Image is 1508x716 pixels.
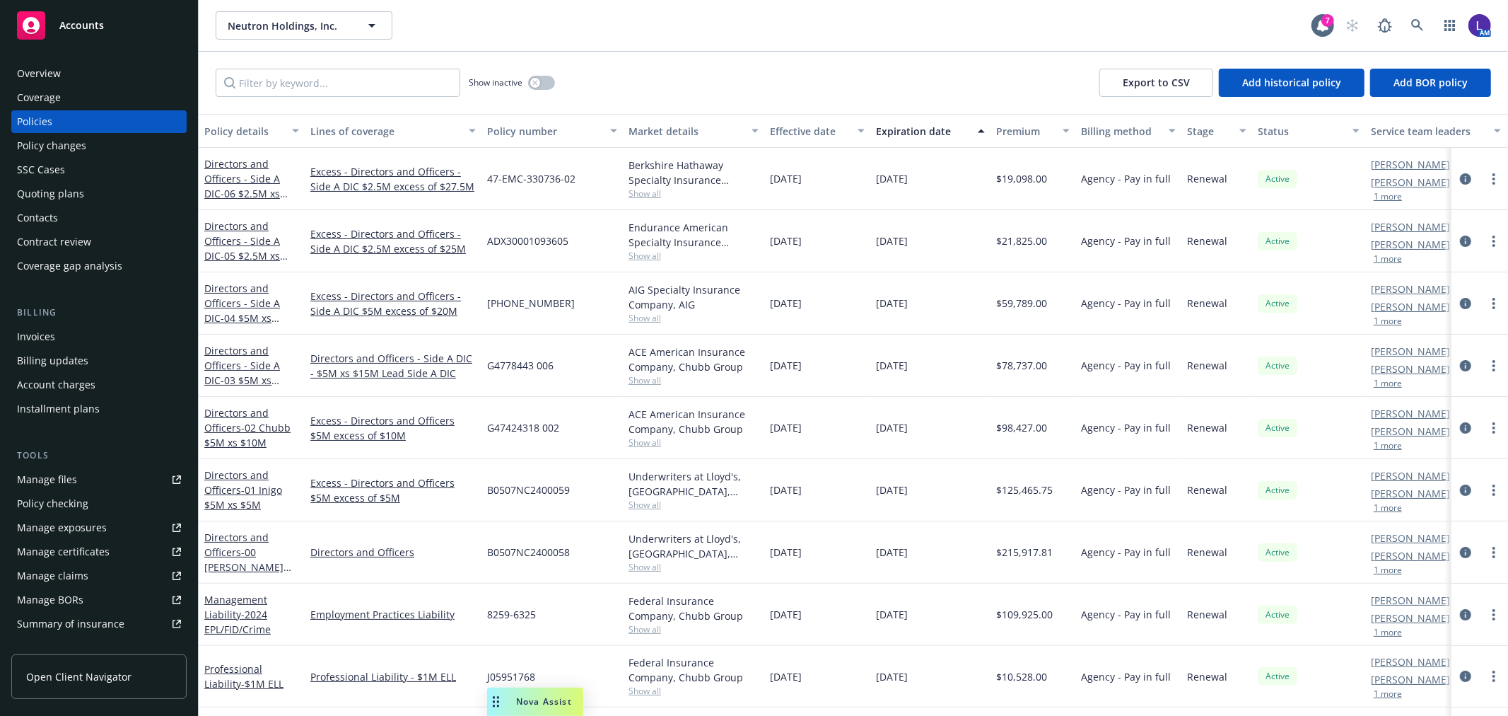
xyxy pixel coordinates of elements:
[1485,668,1502,685] a: more
[770,483,802,497] span: [DATE]
[876,545,908,560] span: [DATE]
[623,114,764,148] button: Market details
[996,296,1047,311] span: $59,789.00
[216,69,460,97] input: Filter by keyword...
[17,325,55,348] div: Invoices
[305,114,481,148] button: Lines of coverage
[1374,441,1402,450] button: 1 more
[204,219,280,277] a: Directors and Officers - Side A DIC
[996,607,1053,622] span: $109,925.00
[17,350,88,372] div: Billing updates
[1321,14,1334,27] div: 7
[1263,173,1292,185] span: Active
[1081,124,1160,139] div: Billing method
[487,545,570,560] span: B0507NC2400058
[1187,233,1227,248] span: Renewal
[241,677,284,691] span: - $1M ELL
[1371,611,1450,625] a: [PERSON_NAME]
[310,545,476,560] a: Directors and Officers
[876,296,908,311] span: [DATE]
[11,86,187,109] a: Coverage
[1081,420,1171,435] span: Agency - Pay in full
[1371,237,1450,252] a: [PERSON_NAME]
[11,207,187,229] a: Contacts
[1252,114,1365,148] button: Status
[770,669,802,684] span: [DATE]
[876,358,908,373] span: [DATE]
[1338,11,1367,40] a: Start snowing
[1457,171,1474,187] a: circleInformation
[1374,504,1402,512] button: 1 more
[629,158,759,187] div: Berkshire Hathaway Specialty Insurance Company, Berkshire Hathaway Specialty Insurance
[876,483,908,497] span: [DATE]
[11,449,187,463] div: Tools
[310,124,460,139] div: Lines of coverage
[1181,114,1252,148] button: Stage
[629,220,759,250] div: Endurance American Specialty Insurance Company, Sompo International, RT Specialty Insurance Servi...
[1263,546,1292,559] span: Active
[204,531,284,589] a: Directors and Officers
[1075,114,1181,148] button: Billing method
[17,492,88,515] div: Policy checking
[1371,157,1450,172] a: [PERSON_NAME]
[770,233,802,248] span: [DATE]
[1187,420,1227,435] span: Renewal
[1081,545,1171,560] span: Agency - Pay in full
[17,207,58,229] div: Contacts
[1485,357,1502,374] a: more
[11,565,187,587] a: Manage claims
[770,171,802,186] span: [DATE]
[1081,296,1171,311] span: Agency - Pay in full
[1371,654,1450,669] a: [PERSON_NAME]
[1263,359,1292,372] span: Active
[770,545,802,560] span: [DATE]
[629,594,759,623] div: Federal Insurance Company, Chubb Group
[204,374,279,402] span: - 03 $5M xs $15M Lead
[629,124,743,139] div: Market details
[11,158,187,181] a: SSC Cases
[17,134,86,157] div: Policy changes
[487,688,505,716] div: Drag to move
[1099,69,1213,97] button: Export to CSV
[1081,607,1171,622] span: Agency - Pay in full
[1374,566,1402,574] button: 1 more
[11,255,187,277] a: Coverage gap analysis
[204,545,291,589] span: - 00 [PERSON_NAME] $5M Primary
[770,358,802,373] span: [DATE]
[17,613,124,635] div: Summary of insurance
[11,62,187,85] a: Overview
[1457,295,1474,312] a: circleInformation
[1371,593,1450,608] a: [PERSON_NAME]
[1457,668,1474,685] a: circleInformation
[204,249,288,277] span: - 05 $2.5M xs $25M Excess
[770,420,802,435] span: [DATE]
[11,613,187,635] a: Summary of insurance
[1371,299,1450,314] a: [PERSON_NAME]
[1457,544,1474,561] a: circleInformation
[1371,548,1450,563] a: [PERSON_NAME]
[1485,606,1502,623] a: more
[487,296,575,311] span: [PHONE_NUMBER]
[516,695,572,708] span: Nova Assist
[17,398,100,420] div: Installment plans
[1485,171,1502,187] a: more
[1374,192,1402,201] button: 1 more
[204,282,297,340] a: Directors and Officers - Side A DIC
[1374,628,1402,637] button: 1 more
[17,565,88,587] div: Manage claims
[629,469,759,499] div: Underwriters at Lloyd's, [GEOGRAPHIC_DATA], [PERSON_NAME] of [GEOGRAPHIC_DATA], Price Forbes & Pa...
[629,407,759,437] div: ACE American Insurance Company, Chubb Group
[876,171,908,186] span: [DATE]
[204,483,282,512] span: - 01 Inigo $5M xs $5M
[17,255,122,277] div: Coverage gap analysis
[11,110,187,133] a: Policies
[1374,317,1402,325] button: 1 more
[17,62,61,85] div: Overview
[487,688,583,716] button: Nova Assist
[1371,424,1450,439] a: [PERSON_NAME]
[629,312,759,324] span: Show all
[629,655,759,685] div: Federal Insurance Company, Chubb Group
[11,589,187,611] a: Manage BORs
[204,157,280,215] a: Directors and Officers - Side A DIC
[629,623,759,635] span: Show all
